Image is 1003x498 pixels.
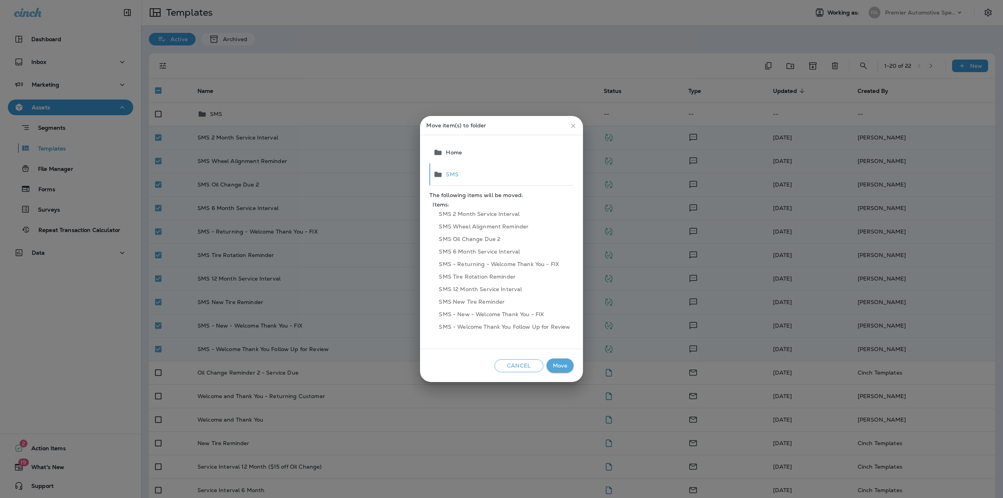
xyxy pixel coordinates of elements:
p: Move item(s) to folder [426,122,576,129]
span: SMS 2 Month Service Interval [433,208,570,220]
span: SMS Oil Change Due 2 [433,233,570,245]
span: The following items will be moved: [429,192,573,198]
span: SMS - Welcome Thank You Follow Up for Review [433,321,570,333]
span: SMS - Returning - Welcome Thank You - FIX [433,258,570,270]
button: close [567,119,580,132]
span: SMS 12 Month Service Interval [433,283,570,295]
button: Move [547,359,574,373]
span: SMS 6 Month Service Interval [433,245,570,258]
span: SMS [443,171,458,177]
button: SMS [430,163,573,185]
span: SMS Tire Rotation Reminder [433,270,570,283]
span: SMS New Tire Reminder [433,295,570,308]
span: SMS Wheel Alignment Reminder [433,220,570,233]
span: SMS - New - Welcome Thank You - FIX [433,308,570,321]
span: Items: [433,201,570,208]
button: Cancel [494,359,543,372]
